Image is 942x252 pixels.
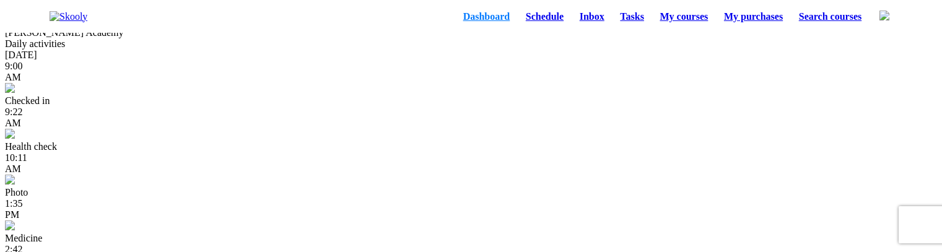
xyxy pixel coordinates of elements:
[50,11,87,22] img: Skooly
[652,8,716,25] a: My courses
[791,8,870,25] a: Search courses
[5,152,937,175] div: 10:11
[613,8,652,25] a: Tasks
[5,198,937,220] div: 1:35
[5,72,937,83] div: AM
[572,8,613,25] a: Inbox
[5,38,65,49] span: Daily activities
[5,95,937,106] div: Checked in
[518,8,572,25] a: Schedule
[5,50,937,61] div: [DATE]
[5,61,937,83] div: 9:00
[5,187,937,198] div: Photo
[5,163,937,175] div: AM
[716,8,791,25] a: My purchases
[5,220,15,230] img: medicine.jpg
[5,175,15,185] img: photo.jpg
[5,141,937,152] div: Health check
[5,83,15,93] img: checkin.jpg
[5,106,937,129] div: 9:22
[5,209,937,220] div: PM
[455,8,518,25] a: Dashboard
[5,233,937,244] div: Medicine
[5,118,937,129] div: AM
[5,129,15,139] img: temperature.jpg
